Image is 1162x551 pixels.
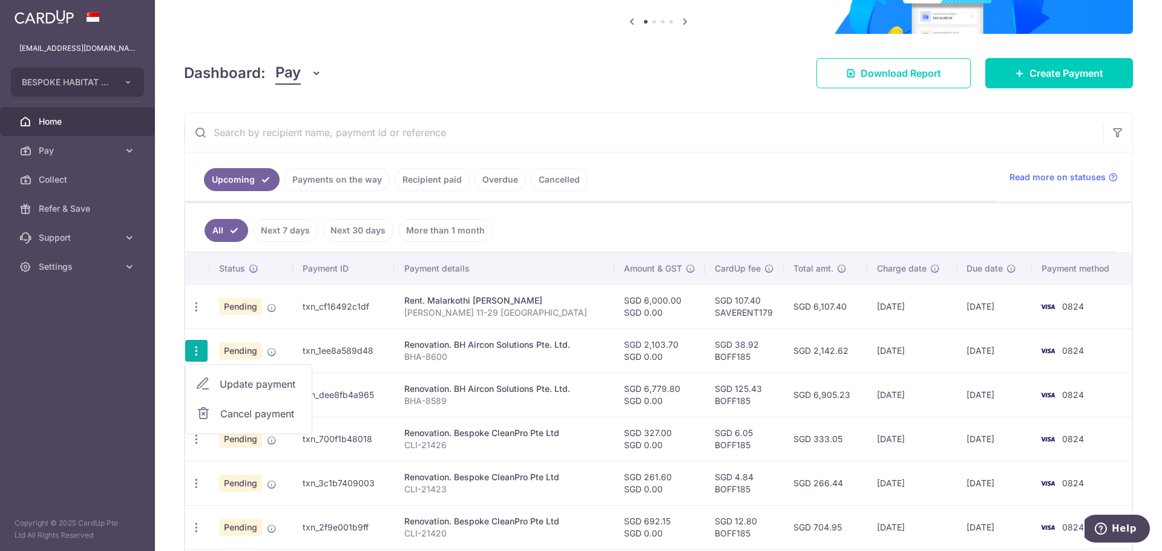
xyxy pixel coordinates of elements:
[957,373,1032,417] td: [DATE]
[816,58,971,88] a: Download Report
[867,284,957,328] td: [DATE]
[219,298,262,315] span: Pending
[614,505,705,549] td: SGD 692.15 SGD 0.00
[404,307,605,319] p: [PERSON_NAME] 11-29 [GEOGRAPHIC_DATA]
[395,168,470,191] a: Recipient paid
[185,364,312,434] ul: Pay
[15,10,74,24] img: CardUp
[293,284,394,328] td: txn_cf16492c1df
[39,232,119,244] span: Support
[11,68,144,97] button: BESPOKE HABITAT B47KT PTE. LTD.
[1036,388,1060,402] img: Bank Card
[784,373,867,417] td: SGD 6,905.23
[784,417,867,461] td: SGD 333.05
[293,373,394,417] td: txn_dee8fb4a965
[404,527,605,540] p: CLI-21420
[293,417,394,461] td: txn_700f1b48018
[323,219,393,242] a: Next 30 days
[705,417,784,461] td: SGD 6.05 BOFF185
[705,284,784,328] td: SGD 107.40 SAVERENT179
[614,373,705,417] td: SGD 6,779.80 SGD 0.00
[284,168,390,191] a: Payments on the way
[705,505,784,549] td: SGD 12.80 BOFF185
[867,461,957,505] td: [DATE]
[877,262,927,275] span: Charge date
[219,262,245,275] span: Status
[398,219,493,242] a: More than 1 month
[705,328,784,373] td: SGD 38.92 BOFF185
[784,461,867,505] td: SGD 266.44
[705,373,784,417] td: SGD 125.43 BOFF185
[404,295,605,307] div: Rent. Malarkothi [PERSON_NAME]
[404,351,605,363] p: BHA-8600
[205,219,248,242] a: All
[867,417,957,461] td: [DATE]
[219,475,262,492] span: Pending
[867,373,957,417] td: [DATE]
[715,262,761,275] span: CardUp fee
[404,395,605,407] p: BHA-8589
[404,515,605,527] div: Renovation. Bespoke CleanPro Pte Ltd
[705,461,784,505] td: SGD 4.84 BOFF185
[614,328,705,373] td: SGD 2,103.70 SGD 0.00
[861,66,941,80] span: Download Report
[293,505,394,549] td: txn_2f9e001b9ff
[1062,522,1084,532] span: 0824
[614,417,705,461] td: SGD 327.00 SGD 0.00
[1062,478,1084,488] span: 0824
[957,417,1032,461] td: [DATE]
[19,42,136,54] p: [EMAIL_ADDRESS][DOMAIN_NAME]
[624,262,682,275] span: Amount & GST
[404,483,605,495] p: CLI-21423
[784,505,867,549] td: SGD 704.95
[395,253,614,284] th: Payment details
[1032,253,1132,284] th: Payment method
[253,219,318,242] a: Next 7 days
[185,113,1103,152] input: Search by recipient name, payment id or reference
[1036,476,1060,491] img: Bank Card
[204,168,280,191] a: Upcoming
[793,262,833,275] span: Total amt.
[404,427,605,439] div: Renovation. Bespoke CleanPro Pte Ltd
[39,174,119,186] span: Collect
[39,261,119,273] span: Settings
[184,62,266,84] h4: Dashboard:
[1062,301,1084,311] span: 0824
[39,145,119,157] span: Pay
[1085,515,1150,545] iframe: Opens a widget where you can find more information
[404,339,605,351] div: Renovation. BH Aircon Solutions Pte. Ltd.
[39,203,119,215] span: Refer & Save
[784,328,867,373] td: SGD 2,142.62
[404,383,605,395] div: Renovation. BH Aircon Solutions Pte. Ltd.
[275,62,301,85] span: Pay
[957,461,1032,505] td: [DATE]
[614,461,705,505] td: SGD 261.60 SGD 0.00
[474,168,526,191] a: Overdue
[219,431,262,448] span: Pending
[867,505,957,549] td: [DATE]
[614,284,705,328] td: SGD 6,000.00 SGD 0.00
[293,461,394,505] td: txn_3c1b7409003
[531,168,588,191] a: Cancelled
[219,342,262,359] span: Pending
[293,253,394,284] th: Payment ID
[1062,390,1084,400] span: 0824
[1062,345,1084,356] span: 0824
[275,62,322,85] button: Pay
[219,519,262,536] span: Pending
[404,439,605,451] p: CLI-21426
[39,116,119,128] span: Home
[1062,434,1084,444] span: 0824
[867,328,957,373] td: [DATE]
[957,284,1032,328] td: [DATE]
[957,505,1032,549] td: [DATE]
[293,328,394,373] td: txn_1ee8a589d48
[404,471,605,483] div: Renovation. Bespoke CleanPro Pte Ltd
[22,76,111,88] span: BESPOKE HABITAT B47KT PTE. LTD.
[1036,299,1060,314] img: Bank Card
[1036,520,1060,535] img: Bank Card
[967,262,1003,275] span: Due date
[784,284,867,328] td: SGD 6,107.40
[1036,432,1060,446] img: Bank Card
